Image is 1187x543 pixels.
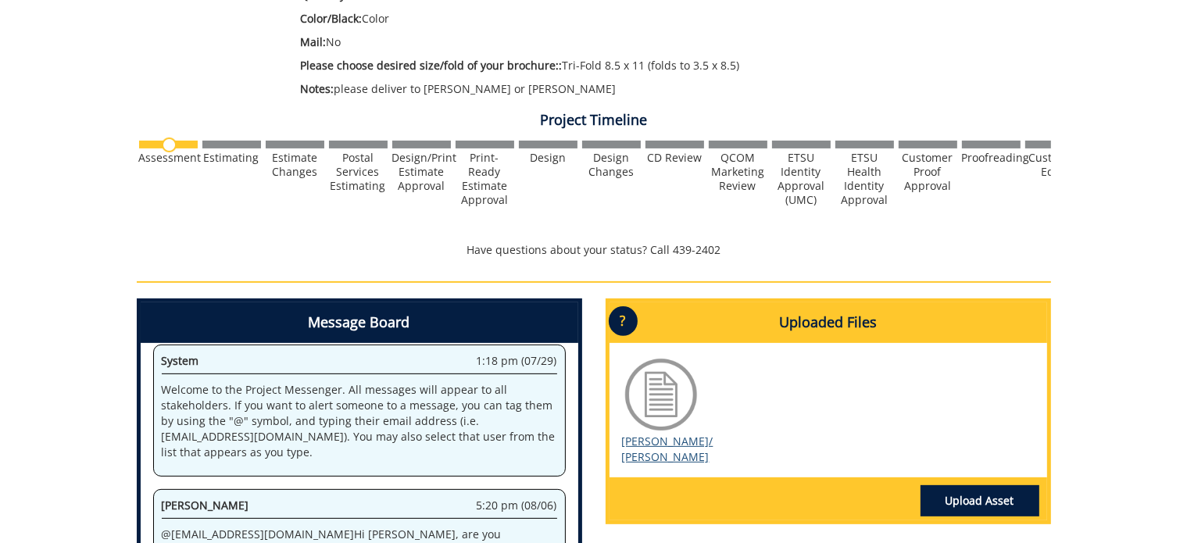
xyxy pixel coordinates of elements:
img: no [162,138,177,152]
div: Design/Print Estimate Approval [392,151,451,193]
div: QCOM Marketing Review [709,151,767,193]
h4: Project Timeline [137,113,1051,128]
p: ? [609,306,638,336]
div: Proofreading [962,151,1021,165]
div: Customer Edits [1025,151,1084,179]
div: Estimate Changes [266,151,324,179]
p: please deliver to [PERSON_NAME] or [PERSON_NAME] [301,81,913,97]
p: Have questions about your status? Call 439-2402 [137,242,1051,258]
a: Upload Asset [921,485,1039,516]
p: Welcome to the Project Messenger. All messages will appear to all stakeholders. If you want to al... [162,382,557,460]
span: Please choose desired size/fold of your brochure:: [301,58,563,73]
p: Color [301,11,913,27]
span: [PERSON_NAME] [162,498,249,513]
p: No [301,34,913,50]
div: Design Changes [582,151,641,179]
span: Mail: [301,34,327,49]
span: Notes: [301,81,334,96]
div: ETSU Health Identity Approval [835,151,894,207]
h4: Message Board [141,302,578,343]
div: Estimating [202,151,261,165]
span: System [162,353,199,368]
span: 1:18 pm (07/29) [477,353,557,369]
a: [PERSON_NAME]/ [PERSON_NAME] [622,434,713,464]
div: CD Review [645,151,704,165]
span: 5:20 pm (08/06) [477,498,557,513]
div: ETSU Identity Approval (UMC) [772,151,831,207]
h4: Uploaded Files [610,302,1047,343]
div: Customer Proof Approval [899,151,957,193]
div: Assessment [139,151,198,165]
div: Postal Services Estimating [329,151,388,193]
div: Design [519,151,577,165]
span: Color/Black: [301,11,363,26]
p: Tri-Fold 8.5 x 11 (folds to 3.5 x 8.5) [301,58,913,73]
div: Print-Ready Estimate Approval [456,151,514,207]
